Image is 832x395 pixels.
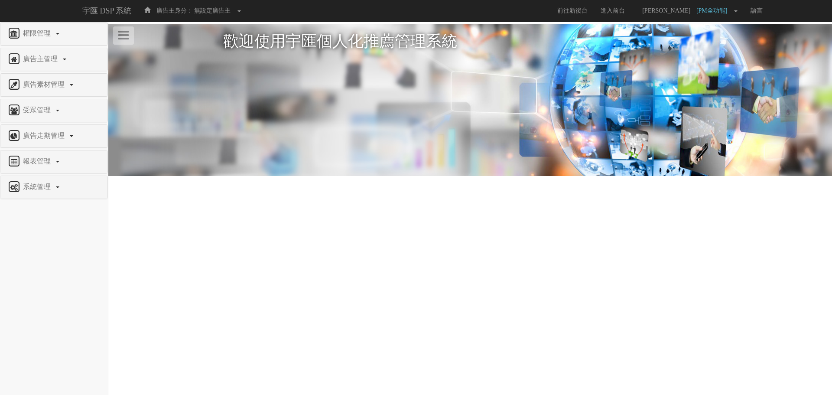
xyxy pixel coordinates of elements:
[21,132,69,139] span: 廣告走期管理
[21,157,55,165] span: 報表管理
[223,33,717,50] h1: 歡迎使用宇匯個人化推薦管理系統
[194,7,231,14] span: 無設定廣告主
[21,183,55,190] span: 系統管理
[21,55,62,62] span: 廣告主管理
[21,29,55,37] span: 權限管理
[7,52,101,66] a: 廣告主管理
[7,155,101,169] a: 報表管理
[21,106,55,114] span: 受眾管理
[7,129,101,143] a: 廣告走期管理
[7,180,101,194] a: 系統管理
[7,78,101,92] a: 廣告素材管理
[638,7,695,14] span: [PERSON_NAME]
[696,7,732,14] span: [PM全功能]
[7,104,101,118] a: 受眾管理
[21,81,69,88] span: 廣告素材管理
[156,7,193,14] span: 廣告主身分：
[7,27,101,41] a: 權限管理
